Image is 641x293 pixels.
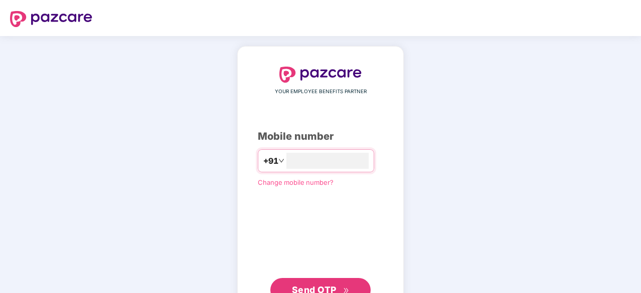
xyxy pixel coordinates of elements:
img: logo [279,67,362,83]
img: logo [10,11,92,27]
a: Change mobile number? [258,178,334,186]
span: +91 [263,155,278,167]
div: Mobile number [258,129,383,144]
span: YOUR EMPLOYEE BENEFITS PARTNER [275,88,367,96]
span: down [278,158,284,164]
